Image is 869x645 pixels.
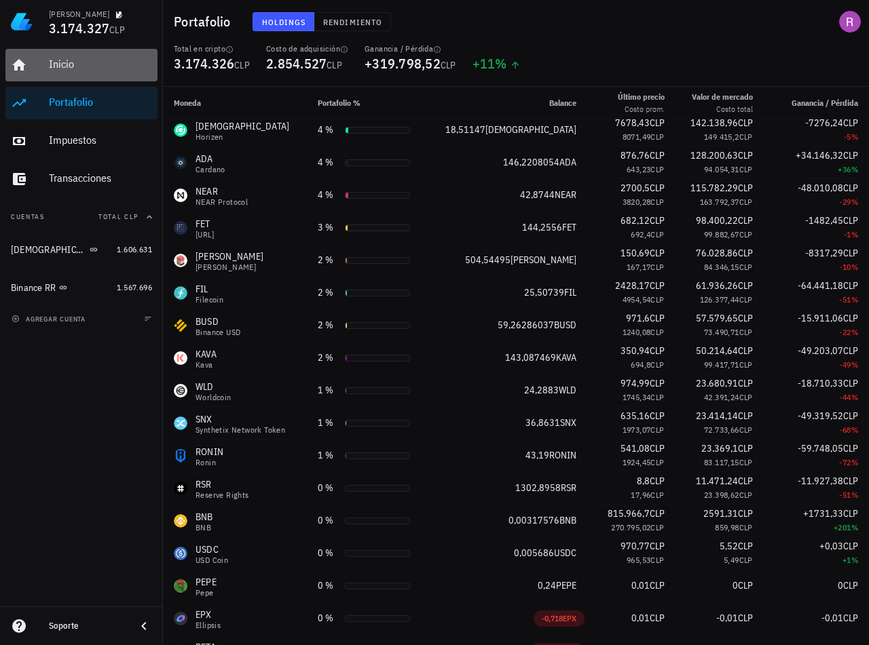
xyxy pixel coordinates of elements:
[623,294,651,305] span: 4954,54
[174,286,187,300] div: FIL-icon
[196,184,248,198] div: NEAR
[851,327,858,337] span: %
[738,182,753,194] span: CLP
[650,117,665,129] span: CLP
[650,345,665,357] span: CLP
[365,54,441,73] span: +319.798,52
[696,345,738,357] span: 50.214,64
[704,164,739,174] span: 94.054,31
[174,351,187,365] div: KAVA-icon
[650,279,665,292] span: CLP
[739,457,753,467] span: CLP
[851,392,858,402] span: %
[838,579,843,591] span: 0
[174,43,250,54] div: Total en cripto
[49,19,109,37] span: 3.174.327
[5,271,158,304] a: Binance RR 1.567.696
[738,377,753,389] span: CLP
[14,315,86,324] span: agregar cuenta
[11,11,33,33] img: LedgiFi
[739,262,753,272] span: CLP
[117,244,152,254] span: 1.606.631
[739,197,753,207] span: CLP
[798,410,843,422] span: -49.319,52
[798,279,843,292] span: -64.441,18
[174,319,187,332] div: BUSD-icon
[775,130,858,144] div: -5
[650,182,665,194] span: CLP
[234,59,250,71] span: CLP
[174,449,187,463] div: RONIN-icon
[696,279,738,292] span: 61.936,26
[196,458,223,467] div: Ronin
[851,229,858,239] span: %
[505,351,556,364] span: 143,087469
[174,482,187,495] div: RSR-icon
[11,282,56,294] div: Binance RR
[775,195,858,209] div: -29
[109,24,125,36] span: CLP
[798,182,843,194] span: -48.010,08
[803,507,843,520] span: +1731,33
[163,87,307,119] th: Moneda
[621,540,650,552] span: 970,77
[196,198,248,206] div: NEAR Protocol
[738,279,753,292] span: CLP
[738,214,753,227] span: CLP
[851,490,858,500] span: %
[851,262,858,272] span: %
[49,172,152,184] div: Transacciones
[738,345,753,357] span: CLP
[549,98,576,108] span: Balance
[621,149,650,161] span: 876,76
[318,481,339,495] div: 0 %
[805,247,843,259] span: -8317,29
[5,163,158,195] a: Transacciones
[738,312,753,324] span: CLP
[196,445,223,458] div: RONIN
[322,17,382,27] span: Rendimiento
[611,522,650,532] span: 270.795,02
[560,416,576,429] span: SNX
[764,87,869,119] th: Ganancia / Pérdida: Sin ordenar. Pulse para ordenar de forma ascendente.
[174,156,187,170] div: ADA-icon
[621,345,650,357] span: 350,94
[515,482,561,494] span: 1302,8958
[798,442,843,454] span: -59.748,05
[549,449,576,461] span: RONIN
[318,188,339,202] div: 4 %
[196,263,263,271] div: [PERSON_NAME]
[196,119,290,133] div: [DEMOGRAPHIC_DATA]
[266,54,327,73] span: 2.854.527
[318,123,339,137] div: 4 %
[5,233,158,266] a: [DEMOGRAPHIC_DATA][PERSON_NAME] 1.606.631
[851,197,858,207] span: %
[843,117,858,129] span: CLP
[775,391,858,404] div: -44
[627,164,650,174] span: 643,23
[650,359,664,370] span: CLP
[704,262,739,272] span: 84.346,15
[441,59,456,71] span: CLP
[562,221,576,233] span: FET
[627,555,650,565] span: 965,53
[739,327,753,337] span: CLP
[650,327,664,337] span: CLP
[704,132,739,142] span: 149.415,2
[49,9,109,20] div: [PERSON_NAME]
[318,98,360,108] span: Portafolio %
[739,294,753,305] span: CLP
[318,155,339,170] div: 4 %
[704,457,739,467] span: 83.117,15
[843,214,858,227] span: CLP
[692,91,753,103] div: Valor de mercado
[196,380,232,393] div: WLD
[627,262,650,272] span: 167,17
[307,87,426,119] th: Portafolio %: Sin ordenar. Pulse para ordenar de forma ascendente.
[775,358,858,372] div: -49
[703,507,738,520] span: 2591,31
[843,182,858,194] span: CLP
[700,294,739,305] span: 126.377,44
[261,17,306,27] span: Holdings
[174,11,236,33] h1: Portafolio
